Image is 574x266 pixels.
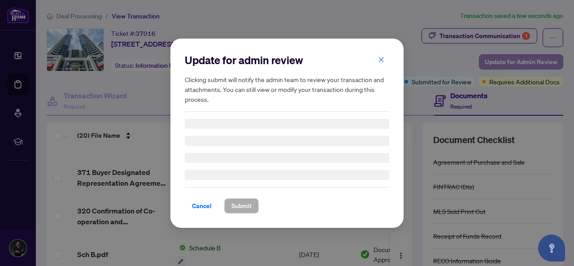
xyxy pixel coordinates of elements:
span: close [378,56,384,62]
button: Cancel [185,198,219,214]
button: Submit [224,198,259,214]
h5: Clicking submit will notify the admin team to review your transaction and attachments. You can st... [185,74,389,104]
span: Cancel [192,199,212,213]
h2: Update for admin review [185,53,389,67]
button: Open asap [538,235,565,262]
